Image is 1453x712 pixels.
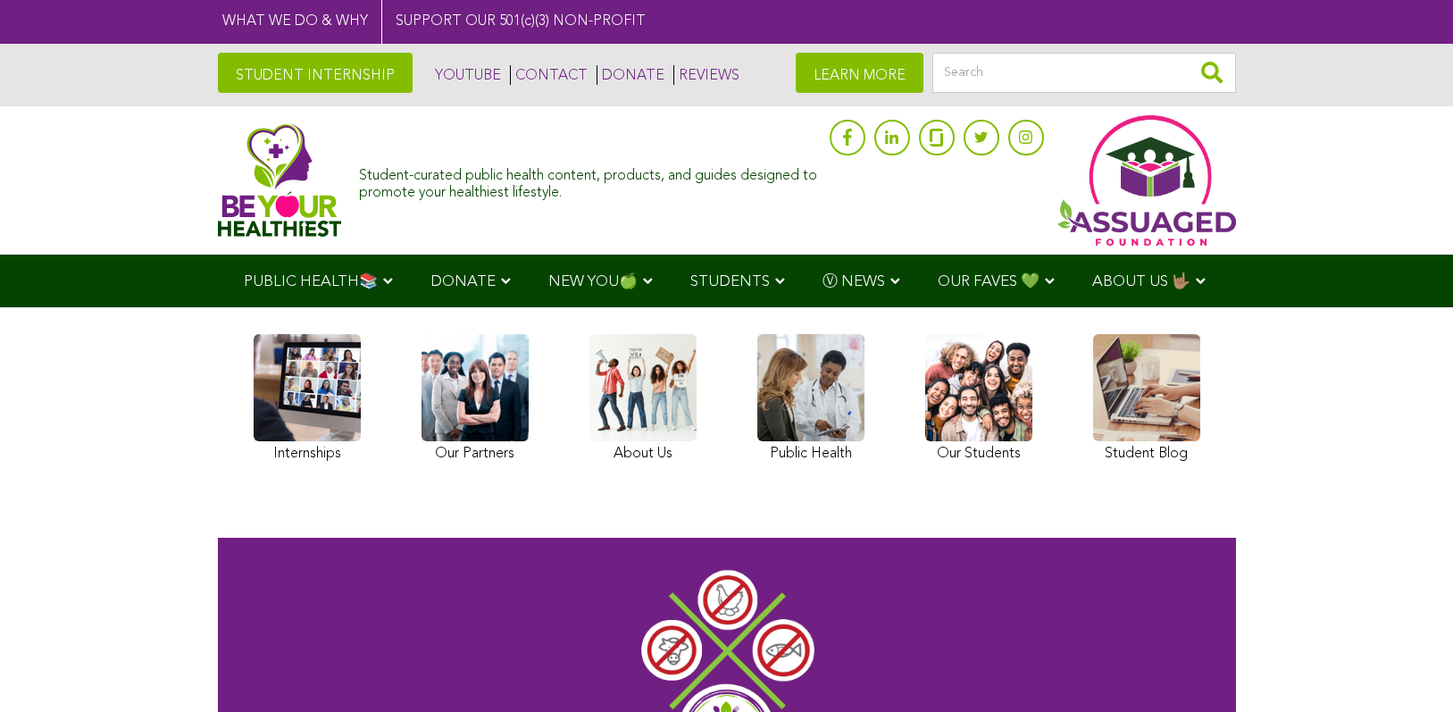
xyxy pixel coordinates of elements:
a: DONATE [597,65,664,85]
a: LEARN MORE [796,53,923,93]
a: CONTACT [510,65,588,85]
span: ABOUT US 🤟🏽 [1092,274,1190,289]
img: glassdoor [930,129,942,147]
span: STUDENTS [690,274,770,289]
div: Navigation Menu [218,255,1236,307]
span: Ⓥ NEWS [823,274,885,289]
a: YOUTUBE [430,65,501,85]
a: STUDENT INTERNSHIP [218,53,413,93]
span: OUR FAVES 💚 [938,274,1040,289]
img: Assuaged [218,123,342,237]
span: PUBLIC HEALTH📚 [244,274,378,289]
img: Assuaged App [1057,115,1236,246]
iframe: Chat Widget [1364,626,1453,712]
span: NEW YOU🍏 [548,274,638,289]
input: Search [932,53,1236,93]
a: REVIEWS [673,65,739,85]
div: Student-curated public health content, products, and guides designed to promote your healthiest l... [359,159,820,202]
span: DONATE [430,274,496,289]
